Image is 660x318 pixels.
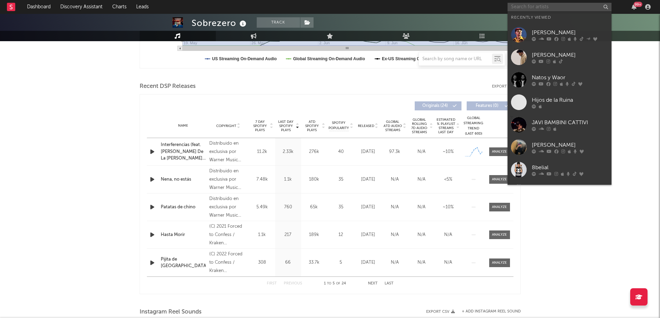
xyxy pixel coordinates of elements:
[508,69,611,91] a: Natos y Waor
[455,310,521,314] div: + Add Instagram Reel Sound
[410,259,433,266] div: N/A
[383,259,406,266] div: N/A
[161,256,206,270] a: Pijita de [GEOGRAPHIC_DATA]
[209,250,247,275] div: (C) 2022 Forced to Confess / Kraken distribución
[303,148,325,155] div: 276k
[508,91,611,113] a: Hijos de la Ruina
[368,282,378,285] button: Next
[471,104,503,108] span: Features ( 0 )
[632,4,636,10] button: 99+
[209,195,247,220] div: Distribuido en exclusiva por Warner Music Spain, S.L, © 2025 Sobrezero
[358,124,374,128] span: Released
[329,176,353,183] div: 35
[634,2,642,7] div: 99 +
[508,3,611,11] input: Search for artists
[508,158,611,181] a: 8belial
[383,176,406,183] div: N/A
[303,120,321,132] span: ATD Spotify Plays
[383,120,402,132] span: Global ATD Audio Streams
[140,82,196,91] span: Recent DSP Releases
[328,120,349,131] span: Spotify Popularity
[316,280,354,288] div: 1 5 24
[511,13,608,22] div: Recently Viewed
[357,259,380,266] div: [DATE]
[462,310,521,314] button: + Add Instagram Reel Sound
[437,176,460,183] div: <5%
[383,231,406,238] div: N/A
[410,148,433,155] div: N/A
[410,204,433,211] div: N/A
[357,148,380,155] div: [DATE]
[209,139,247,164] div: Distribuido en exclusiva por Warner Music Spain, S.L, © 2025 Sobrezero
[383,148,406,155] div: 97.3k
[327,282,331,285] span: to
[508,181,611,203] a: [PERSON_NAME]
[463,116,484,136] div: Global Streaming Trend (Last 60D)
[251,259,273,266] div: 308
[257,17,300,28] button: Track
[329,231,353,238] div: 12
[251,120,269,132] span: 7 Day Spotify Plays
[437,231,460,238] div: N/A
[532,28,608,37] div: [PERSON_NAME]
[532,118,608,127] div: JAVI BAMBINI CATTIVI
[209,222,247,247] div: (C) 2021 Forced to Confess / Kraken distribución
[251,148,273,155] div: 11.2k
[140,308,202,316] span: Instagram Reel Sounds
[161,142,206,162] a: Interferencias (feat. [PERSON_NAME] De La [PERSON_NAME], [PERSON_NAME])
[161,176,206,183] a: Nena, no estás
[419,56,492,62] input: Search by song name or URL
[209,167,247,192] div: Distribuido en exclusiva por Warner Music Spain, S.L, © 2025 Sobrezero
[492,84,521,89] button: Export CSV
[161,231,206,238] a: Hasta Morir
[284,282,302,285] button: Previous
[251,176,273,183] div: 7.48k
[508,24,611,46] a: [PERSON_NAME]
[383,204,406,211] div: N/A
[508,113,611,136] a: JAVI BAMBINI CATTIVI
[277,204,299,211] div: 760
[508,46,611,69] a: [PERSON_NAME]
[277,231,299,238] div: 217
[410,176,433,183] div: N/A
[437,204,460,211] div: ~ 10 %
[532,51,608,59] div: [PERSON_NAME]
[532,96,608,104] div: Hijos de la Ruina
[251,231,273,238] div: 1.1k
[303,204,325,211] div: 65k
[532,163,608,172] div: 8belial
[437,148,460,155] div: ~ 10 %
[267,282,277,285] button: First
[357,204,380,211] div: [DATE]
[277,148,299,155] div: 2.33k
[192,17,248,29] div: Sobrezero
[508,136,611,158] a: [PERSON_NAME]
[419,104,451,108] span: Originals ( 24 )
[161,204,206,211] a: Patatas de chino
[532,73,608,82] div: Natos y Waor
[329,204,353,211] div: 35
[303,176,325,183] div: 180k
[467,101,513,110] button: Features(0)
[336,282,340,285] span: of
[277,176,299,183] div: 1.1k
[426,310,455,314] button: Export CSV
[329,259,353,266] div: 5
[437,259,460,266] div: N/A
[415,101,461,110] button: Originals(24)
[410,118,429,134] span: Global Rolling 7D Audio Streams
[216,124,236,128] span: Copyright
[357,231,380,238] div: [DATE]
[251,204,273,211] div: 5.49k
[161,123,206,128] div: Name
[329,148,353,155] div: 40
[410,231,433,238] div: N/A
[303,259,325,266] div: 33.7k
[303,231,325,238] div: 189k
[385,282,394,285] button: Last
